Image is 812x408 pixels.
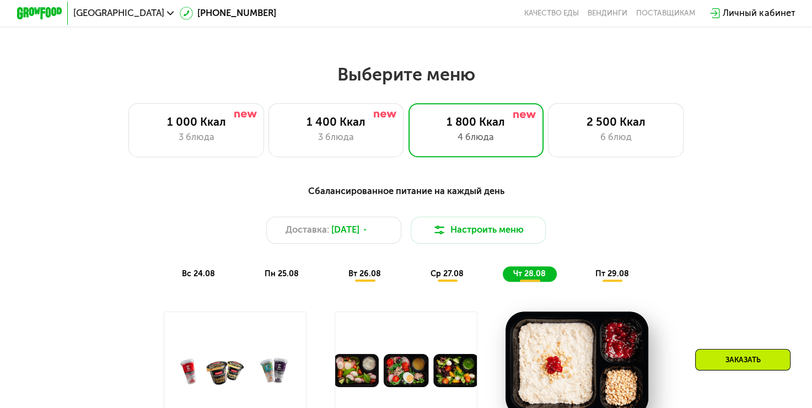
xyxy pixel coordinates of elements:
[695,349,791,371] div: Заказать
[431,269,464,278] span: ср 27.08
[636,9,695,18] div: поставщикам
[265,269,299,278] span: пн 25.08
[182,269,215,278] span: вс 24.08
[141,115,252,129] div: 1 000 Ккал
[513,269,546,278] span: чт 28.08
[286,223,329,237] span: Доставка:
[420,131,532,144] div: 4 блюда
[72,184,740,198] div: Сбалансированное питание на каждый день
[36,63,776,85] h2: Выберите меню
[73,9,164,18] span: [GEOGRAPHIC_DATA]
[420,115,532,129] div: 1 800 Ккал
[348,269,381,278] span: вт 26.08
[141,131,252,144] div: 3 блюда
[331,223,359,237] span: [DATE]
[280,131,392,144] div: 3 блюда
[560,131,672,144] div: 6 блюд
[280,115,392,129] div: 1 400 Ккал
[588,9,627,18] a: Вендинги
[411,217,546,244] button: Настроить меню
[524,9,579,18] a: Качество еды
[595,269,629,278] span: пт 29.08
[723,7,795,20] div: Личный кабинет
[180,7,277,20] a: [PHONE_NUMBER]
[560,115,672,129] div: 2 500 Ккал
